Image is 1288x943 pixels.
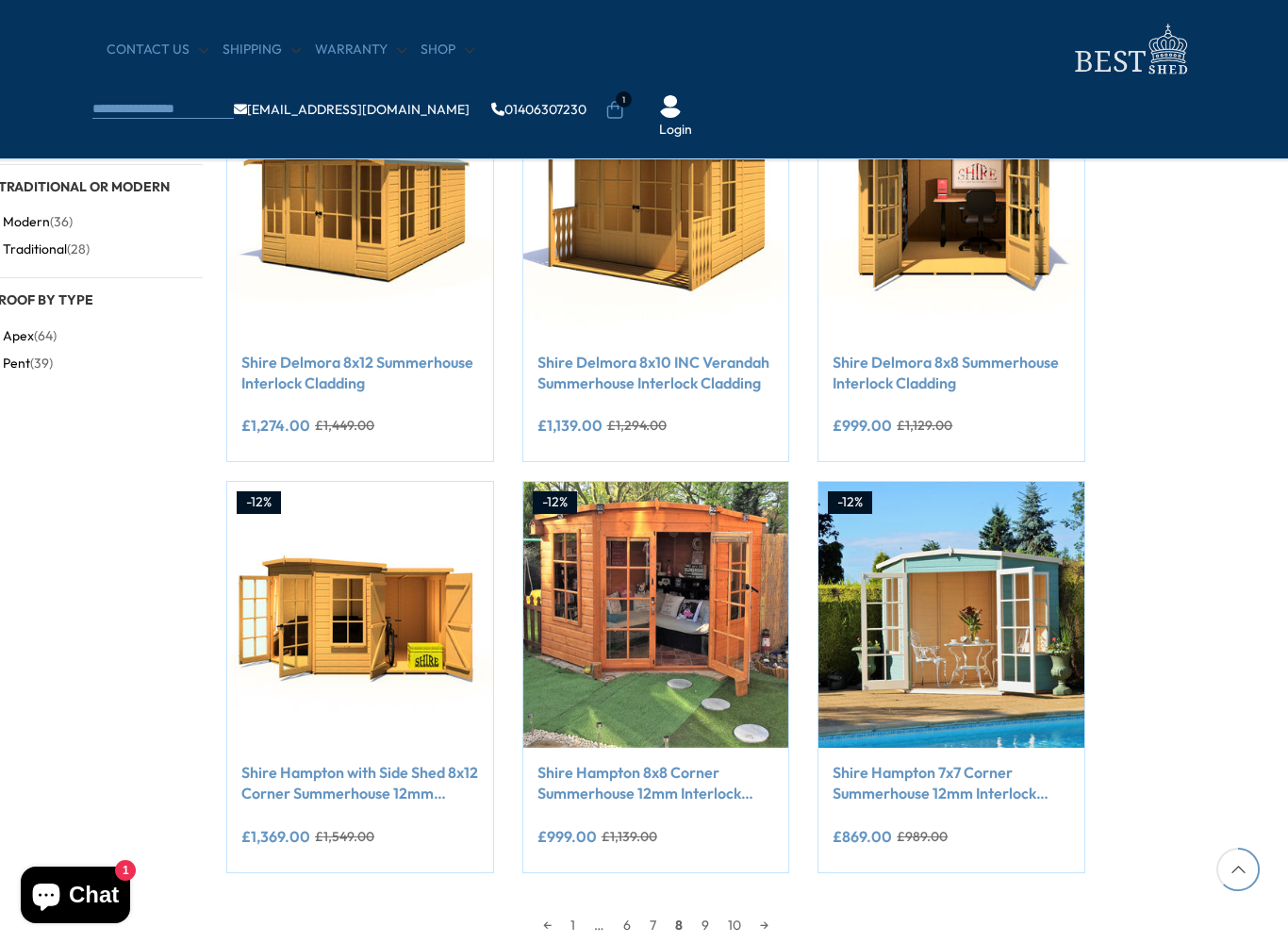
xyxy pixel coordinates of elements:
[614,911,640,939] a: 6
[223,41,301,59] a: Shipping
[1064,19,1196,80] img: logo
[107,41,208,59] a: CONTACT US
[315,419,374,432] del: £1,449.00
[523,72,789,338] img: Shire Delmora 8x10 INC Verandah Summerhouse Interlock Cladding - Best Shed
[616,91,632,108] span: 1
[897,419,952,432] del: £1,129.00
[234,103,470,116] a: [EMAIL_ADDRESS][DOMAIN_NAME]
[15,867,136,928] inbox-online-store-chat: Shopify online store chat
[3,328,34,344] span: Apex
[227,72,493,338] img: Shire Delmora 8x12 Summerhouse Interlock Cladding - Best Shed
[315,41,406,59] a: Warranty
[537,762,775,804] a: Shire Hampton 8x8 Corner Summerhouse 12mm Interlock Cladding
[315,830,374,843] del: £1,549.00
[585,911,614,939] span: …
[67,241,90,257] span: (28)
[828,491,872,514] div: -12%
[537,829,597,844] ins: £999.00
[833,352,1070,394] a: Shire Delmora 8x8 Summerhouse Interlock Cladding
[34,328,57,344] span: (64)
[533,491,577,514] div: -12%
[537,418,603,433] ins: £1,139.00
[640,911,666,939] a: 7
[241,762,479,804] a: Shire Hampton with Side Shed 8x12 Corner Summerhouse 12mm Interlock Cladding
[818,72,1084,338] img: Shire Delmora 8x8 Summerhouse Interlock Cladding - Best Shed
[227,482,493,748] img: Shire Hampton with Side Shed 8x12 Corner Summerhouse 12mm Interlock Cladding - Best Shed
[491,103,586,116] a: 01406307230
[30,356,53,372] span: (39)
[659,95,682,118] img: User Icon
[833,762,1070,804] a: Shire Hampton 7x7 Corner Summerhouse 12mm Interlock Cladding
[718,911,751,939] a: 10
[607,419,667,432] del: £1,294.00
[692,911,718,939] a: 9
[537,352,775,394] a: Shire Delmora 8x10 INC Verandah Summerhouse Interlock Cladding
[602,830,657,843] del: £1,139.00
[523,482,789,748] img: Shire Hampton 8x8 Corner Summerhouse 12mm Interlock Cladding - Best Shed
[241,418,310,433] ins: £1,274.00
[833,829,892,844] ins: £869.00
[3,241,67,257] span: Traditional
[751,911,778,939] a: →
[833,418,892,433] ins: £999.00
[3,356,30,372] span: Pent
[50,214,73,230] span: (36)
[421,41,474,59] a: Shop
[534,911,561,939] a: ←
[3,214,50,230] span: Modern
[666,911,692,939] span: 8
[897,830,948,843] del: £989.00
[241,829,310,844] ins: £1,369.00
[818,482,1084,748] img: Shire Hampton 7x7 Corner Summerhouse 12mm Interlock Cladding - Best Shed
[659,121,692,140] a: Login
[605,101,624,120] a: 1
[237,491,281,514] div: -12%
[241,352,479,394] a: Shire Delmora 8x12 Summerhouse Interlock Cladding
[561,911,585,939] a: 1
